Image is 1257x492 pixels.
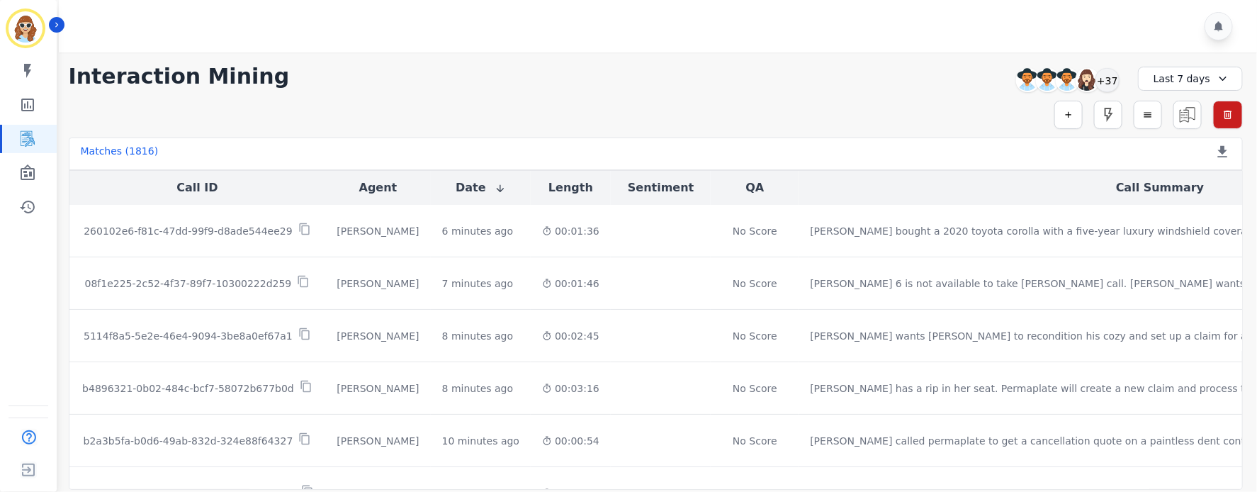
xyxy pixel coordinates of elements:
[176,179,218,196] button: Call ID
[9,11,43,45] img: Bordered avatar
[1095,68,1120,92] div: +37
[1116,179,1204,196] button: Call Summary
[85,276,292,291] p: 08f1e225-2c52-4f37-89f7-10300222d259
[1138,67,1243,91] div: Last 7 days
[442,224,514,238] div: 6 minutes ago
[84,224,293,238] p: 260102e6-f81c-47dd-99f9-d8ade544ee29
[733,434,777,448] div: No Score
[548,179,593,196] button: Length
[733,329,777,343] div: No Score
[69,64,290,89] h1: Interaction Mining
[456,179,506,196] button: Date
[442,381,514,396] div: 8 minutes ago
[337,381,419,396] div: [PERSON_NAME]
[542,381,599,396] div: 00:03:16
[82,381,294,396] p: b4896321-0b02-484c-bcf7-58072b677b0d
[81,144,159,164] div: Matches ( 1816 )
[628,179,694,196] button: Sentiment
[337,329,419,343] div: [PERSON_NAME]
[442,434,519,448] div: 10 minutes ago
[84,434,293,448] p: b2a3b5fa-b0d6-49ab-832d-324e88f64327
[84,329,293,343] p: 5114f8a5-5e2e-46e4-9094-3be8a0ef67a1
[442,329,514,343] div: 8 minutes ago
[542,276,599,291] div: 00:01:46
[745,179,764,196] button: QA
[542,434,599,448] div: 00:00:54
[733,381,777,396] div: No Score
[733,276,777,291] div: No Score
[337,276,419,291] div: [PERSON_NAME]
[337,434,419,448] div: [PERSON_NAME]
[542,329,599,343] div: 00:02:45
[337,224,419,238] div: [PERSON_NAME]
[359,179,398,196] button: Agent
[442,276,514,291] div: 7 minutes ago
[542,224,599,238] div: 00:01:36
[733,224,777,238] div: No Score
